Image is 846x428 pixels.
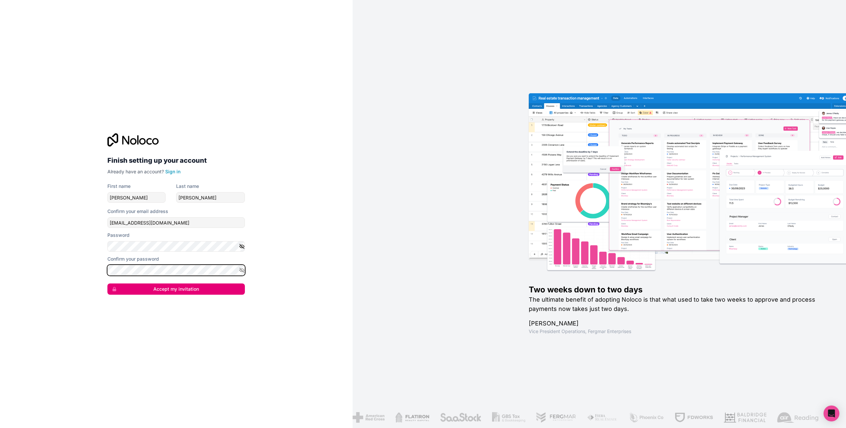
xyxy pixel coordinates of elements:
[773,412,814,423] img: /assets/airreading-FwAmRzSr.png
[391,412,425,423] img: /assets/flatiron-C8eUkumj.png
[107,232,130,238] label: Password
[435,412,477,423] img: /assets/saastock-C6Zbiodz.png
[529,295,825,314] h2: The ultimate benefit of adopting Noloco is that what used to take two weeks to approve and proces...
[348,412,380,423] img: /assets/american-red-cross-BAupjrZR.png
[824,406,839,421] div: Open Intercom Messenger
[487,412,521,423] img: /assets/gbstax-C-GtDUiK.png
[107,265,245,276] input: Confirm password
[107,256,159,262] label: Confirm your password
[107,208,168,215] label: Confirm your email address
[107,241,245,252] input: Password
[176,192,245,203] input: family-name
[582,412,613,423] img: /assets/fiera-fwj2N5v4.png
[107,183,131,190] label: First name
[670,412,709,423] img: /assets/fdworks-Bi04fVtw.png
[107,283,245,295] button: Accept my invitation
[529,328,825,335] h1: Vice President Operations , Fergmar Enterprises
[107,154,245,166] h2: Finish setting up your account
[107,217,245,228] input: Email address
[529,284,825,295] h1: Two weeks down to two days
[719,412,762,423] img: /assets/baldridge-DxmPIwAm.png
[107,192,166,203] input: given-name
[107,169,164,174] span: Already have an account?
[529,319,825,328] h1: [PERSON_NAME]
[624,412,660,423] img: /assets/phoenix-BREaitsQ.png
[176,183,199,190] label: Last name
[531,412,572,423] img: /assets/fergmar-CudnrXN5.png
[165,169,180,174] a: Sign in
